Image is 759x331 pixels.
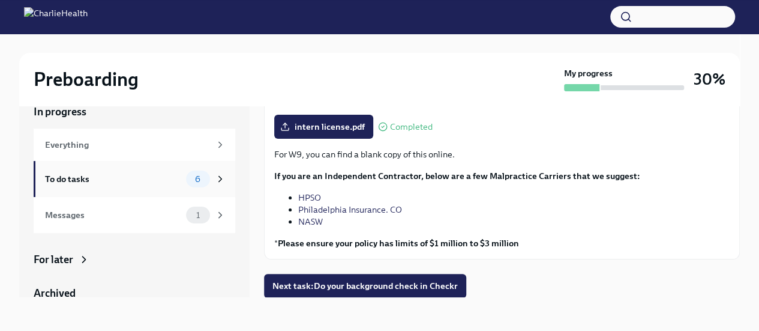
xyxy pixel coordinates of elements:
span: 1 [189,211,207,220]
div: Messages [45,208,181,222]
a: To do tasks6 [34,161,235,197]
strong: Please ensure your policy has limits of $1 million to $3 million [278,238,519,249]
strong: My progress [564,67,613,79]
p: For W9, you can find a blank copy of this online. [274,148,730,160]
span: Next task : Do your background check in Checkr [272,280,458,292]
span: intern license.pdf [283,121,365,133]
a: Everything [34,129,235,161]
a: In progress [34,105,235,119]
div: Everything [45,138,210,151]
div: To do tasks [45,172,181,186]
div: For later [34,252,73,267]
a: For later [34,252,235,267]
a: Messages1 [34,197,235,233]
a: NASW [298,216,323,227]
a: HPSO [298,192,321,203]
h2: Preboarding [34,67,139,91]
span: Completed [390,123,433,132]
button: Next task:Do your background check in Checkr [264,274,466,298]
span: 6 [188,175,208,184]
img: CharlieHealth [24,7,88,26]
label: intern license.pdf [274,115,373,139]
a: Philadelphia Insurance. CO [298,204,402,215]
strong: If you are an Independent Contractor, below are a few Malpractice Carriers that we suggest: [274,171,640,181]
a: Archived [34,286,235,300]
h3: 30% [694,68,725,90]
